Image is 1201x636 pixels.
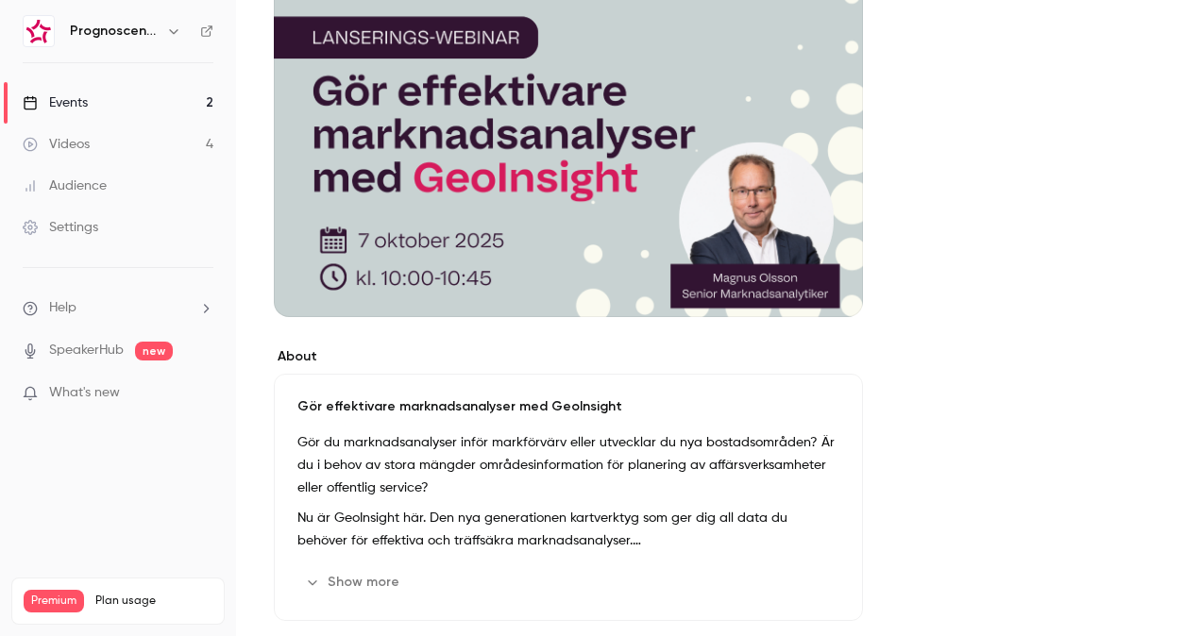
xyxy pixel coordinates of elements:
h6: Prognoscentret | Powered by Hubexo [70,22,159,41]
p: Gör effektivare marknadsanalyser med GeoInsight [297,397,839,416]
iframe: Noticeable Trigger [191,385,213,402]
div: Videos [23,135,90,154]
div: Settings [23,218,98,237]
p: Nu är GeoInsight här. Den nya generationen kartverktyg som ger dig all data du behöver för effekt... [297,507,839,552]
span: What's new [49,383,120,403]
div: Events [23,93,88,112]
button: Show more [297,567,411,597]
span: new [135,342,173,360]
span: Help [49,298,76,318]
p: Gör du marknadsanalyser inför markförvärv eller utvecklar du nya bostadsområden? Är du i behov av... [297,431,839,499]
a: SpeakerHub [49,341,124,360]
span: Plan usage [95,594,212,609]
div: Audience [23,176,107,195]
span: Premium [24,590,84,612]
label: About [274,347,863,366]
li: help-dropdown-opener [23,298,213,318]
img: Prognoscentret | Powered by Hubexo [24,16,54,46]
